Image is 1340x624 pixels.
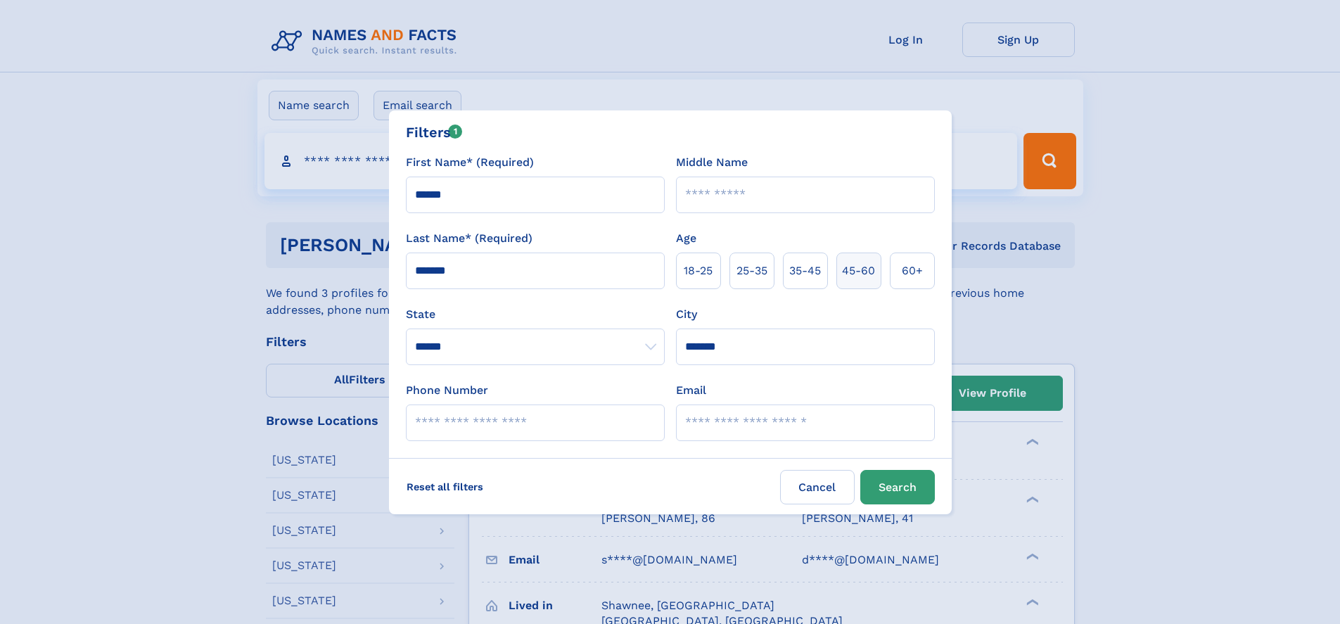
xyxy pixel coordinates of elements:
[397,470,492,504] label: Reset all filters
[676,382,706,399] label: Email
[780,470,855,504] label: Cancel
[842,262,875,279] span: 45‑60
[684,262,713,279] span: 18‑25
[676,154,748,171] label: Middle Name
[902,262,923,279] span: 60+
[736,262,767,279] span: 25‑35
[860,470,935,504] button: Search
[406,122,463,143] div: Filters
[406,306,665,323] label: State
[406,154,534,171] label: First Name* (Required)
[676,306,697,323] label: City
[406,230,532,247] label: Last Name* (Required)
[676,230,696,247] label: Age
[789,262,821,279] span: 35‑45
[406,382,488,399] label: Phone Number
